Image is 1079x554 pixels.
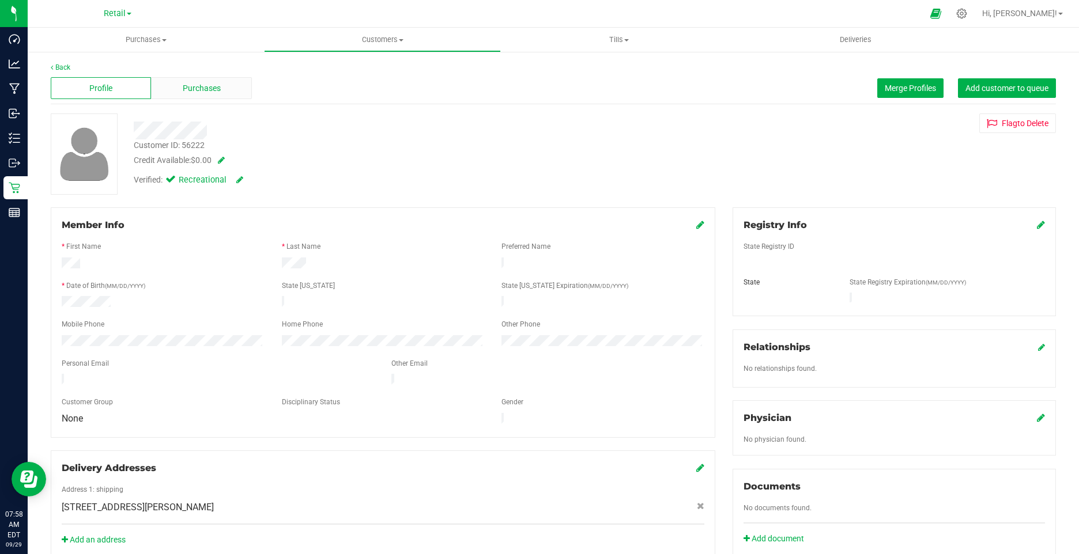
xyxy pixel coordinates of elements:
[134,139,205,151] div: Customer ID: 56222
[282,280,335,291] label: State [US_STATE]
[134,154,628,166] div: Credit Available:
[501,35,737,45] span: Tills
[954,8,969,19] div: Manage settings
[744,504,812,512] span: No documents found.
[62,413,83,424] span: None
[62,219,124,230] span: Member Info
[744,363,817,374] label: No relationships found.
[179,174,225,187] span: Recreational
[501,28,737,52] a: Tills
[105,283,145,289] span: (MM/DD/YYYY)
[9,108,20,119] inline-svg: Inbound
[737,28,974,52] a: Deliveries
[134,174,243,187] div: Verified:
[744,412,791,423] span: Physician
[264,28,500,52] a: Customers
[66,280,145,291] label: Date of Birth
[265,35,500,45] span: Customers
[744,435,806,443] span: No physician found.
[5,540,22,549] p: 09/29
[824,35,887,45] span: Deliveries
[104,9,126,18] span: Retail
[9,157,20,169] inline-svg: Outbound
[62,462,156,473] span: Delivery Addresses
[28,28,264,52] a: Purchases
[54,124,115,184] img: user-icon.png
[923,2,949,25] span: Open Ecommerce Menu
[744,533,810,545] a: Add document
[62,484,123,495] label: Address 1: shipping
[885,84,936,93] span: Merge Profiles
[66,241,101,252] label: First Name
[965,84,1048,93] span: Add customer to queue
[391,358,428,369] label: Other Email
[501,241,550,252] label: Preferred Name
[735,277,841,287] div: State
[62,500,214,514] span: [STREET_ADDRESS][PERSON_NAME]
[12,462,46,496] iframe: Resource center
[744,219,807,230] span: Registry Info
[9,58,20,70] inline-svg: Analytics
[744,241,794,252] label: State Registry ID
[744,341,810,352] span: Relationships
[62,535,126,544] a: Add an address
[926,279,966,286] span: (MM/DD/YYYY)
[282,319,323,329] label: Home Phone
[979,113,1056,133] button: Flagto Delete
[958,78,1056,98] button: Add customer to queue
[588,283,628,289] span: (MM/DD/YYYY)
[286,241,320,252] label: Last Name
[9,83,20,94] inline-svg: Manufacturing
[183,82,221,94] span: Purchases
[62,397,113,407] label: Customer Group
[744,481,801,492] span: Documents
[850,277,966,287] label: State Registry Expiration
[191,155,212,165] span: $0.00
[5,509,22,540] p: 07:58 AM EDT
[28,35,264,45] span: Purchases
[62,358,109,369] label: Personal Email
[282,397,340,407] label: Disciplinary Status
[9,33,20,45] inline-svg: Dashboard
[501,319,540,329] label: Other Phone
[501,280,628,291] label: State [US_STATE] Expiration
[501,397,523,407] label: Gender
[877,78,944,98] button: Merge Profiles
[982,9,1057,18] span: Hi, [PERSON_NAME]!
[9,132,20,144] inline-svg: Inventory
[51,63,70,71] a: Back
[9,182,20,193] inline-svg: Retail
[62,319,104,329] label: Mobile Phone
[9,207,20,218] inline-svg: Reports
[89,82,112,94] span: Profile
